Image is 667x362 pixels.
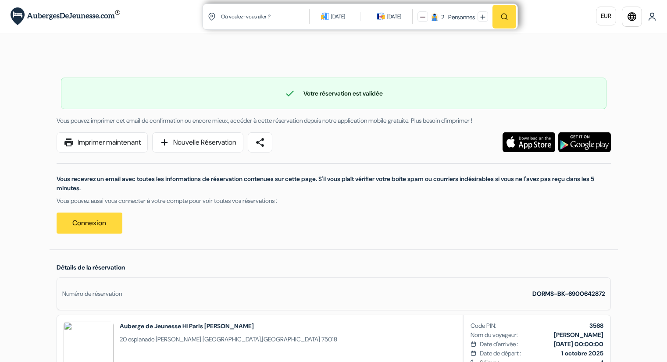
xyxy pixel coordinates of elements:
[57,263,125,271] span: Détails de la réservation
[627,11,637,22] i: language
[220,6,311,27] input: Ville, université ou logement
[255,137,265,148] span: share
[152,132,243,153] a: addNouvelle Réservation
[11,7,120,25] img: AubergesDeJeunesse.com
[471,321,496,330] span: Code PIN:
[387,12,401,21] div: [DATE]
[532,290,605,298] strong: DORMS-BK-6900642872
[262,335,320,343] span: [GEOGRAPHIC_DATA]
[331,12,345,21] div: [DATE]
[503,132,555,152] img: Téléchargez l'application gratuite
[57,117,472,124] span: Vous pouvez imprimer cet email de confirmation ou encore mieux, accéder à cette réservation depui...
[648,12,656,21] img: User Icon
[446,13,475,22] div: Personnes
[321,12,329,20] img: calendarIcon icon
[554,340,603,348] b: [DATE] 00:00:00
[61,88,606,99] div: Votre réservation est validée
[159,137,170,148] span: add
[554,331,603,339] b: [PERSON_NAME]
[558,132,611,152] img: Téléchargez l'application gratuite
[62,289,122,298] div: Numéro de réservation
[120,335,201,343] span: 20 esplanade [PERSON_NAME]
[480,340,518,349] span: Date d'arrivée :
[120,322,337,330] h2: Auberge de Jeunesse HI Paris [PERSON_NAME]
[203,335,261,343] span: [GEOGRAPHIC_DATA]
[480,349,521,358] span: Date de départ :
[589,322,603,330] b: 3568
[431,13,439,21] img: guest icon
[622,7,642,27] a: language
[596,7,616,25] a: EUR
[64,137,74,148] span: print
[120,335,337,344] span: ,
[285,88,295,99] span: check
[321,335,337,343] span: 75018
[561,349,603,357] b: 1 octobre 2025
[377,12,385,20] img: calendarIcon icon
[208,13,216,21] img: location icon
[57,174,611,193] p: Vous recevrez un email avec toutes les informations de réservation contenues sur cette page. S'il...
[248,132,272,153] a: share
[420,14,425,20] img: minus
[57,196,611,206] p: Vous pouvez aussi vous connecter à votre compte pour voir toutes vos réservations :
[57,213,122,234] a: Connexion
[480,14,485,20] img: plus
[471,330,518,340] span: Nom du voyageur:
[57,132,148,153] a: printImprimer maintenant
[441,13,444,22] div: 2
